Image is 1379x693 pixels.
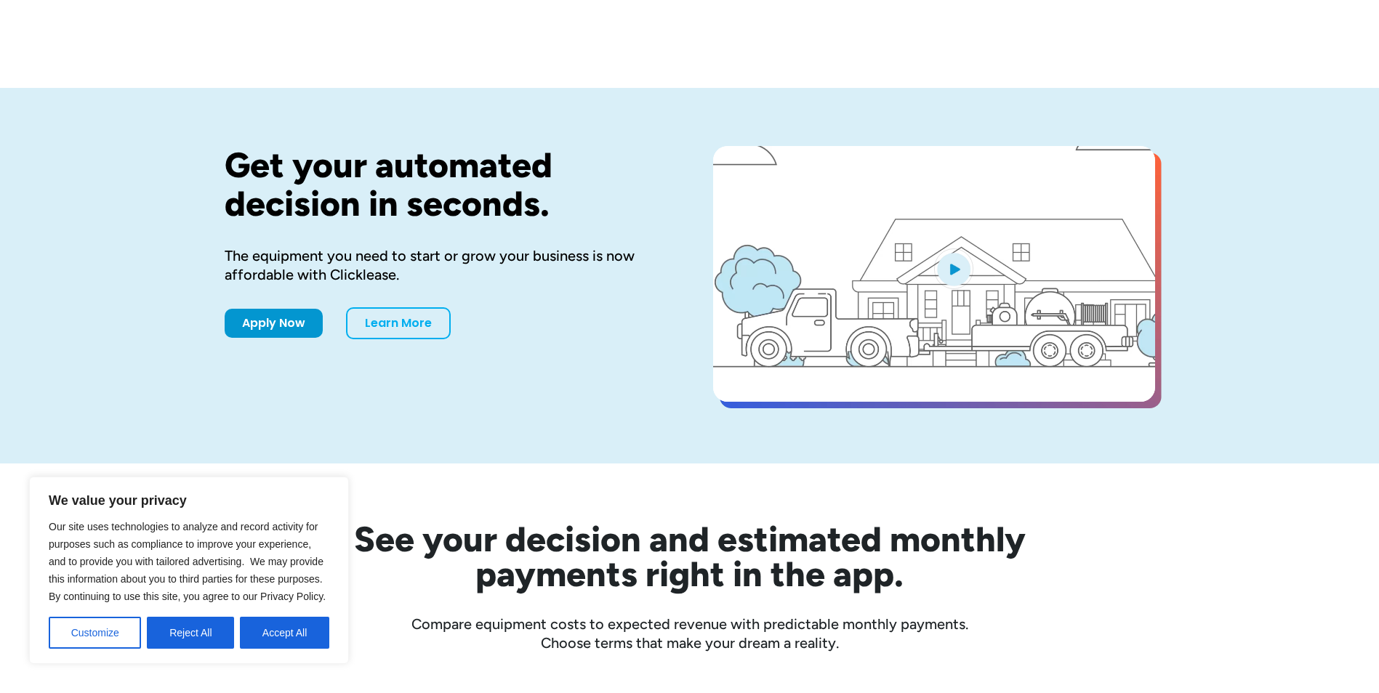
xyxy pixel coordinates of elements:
span: Our site uses technologies to analyze and record activity for purposes such as compliance to impr... [49,521,326,602]
p: We value your privacy [49,492,329,509]
div: We value your privacy [29,477,349,664]
button: Customize [49,617,141,649]
div: The equipment you need to start or grow your business is now affordable with Clicklease. [225,246,667,284]
h2: See your decision and estimated monthly payments right in the app. [283,522,1097,591]
button: Accept All [240,617,329,649]
div: Compare equipment costs to expected revenue with predictable monthly payments. Choose terms that ... [225,615,1155,652]
a: open lightbox [713,146,1155,402]
img: Blue play button logo on a light blue circular background [934,248,973,289]
a: Learn More [346,307,451,339]
h1: Get your automated decision in seconds. [225,146,667,223]
button: Reject All [147,617,234,649]
a: Apply Now [225,309,323,338]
